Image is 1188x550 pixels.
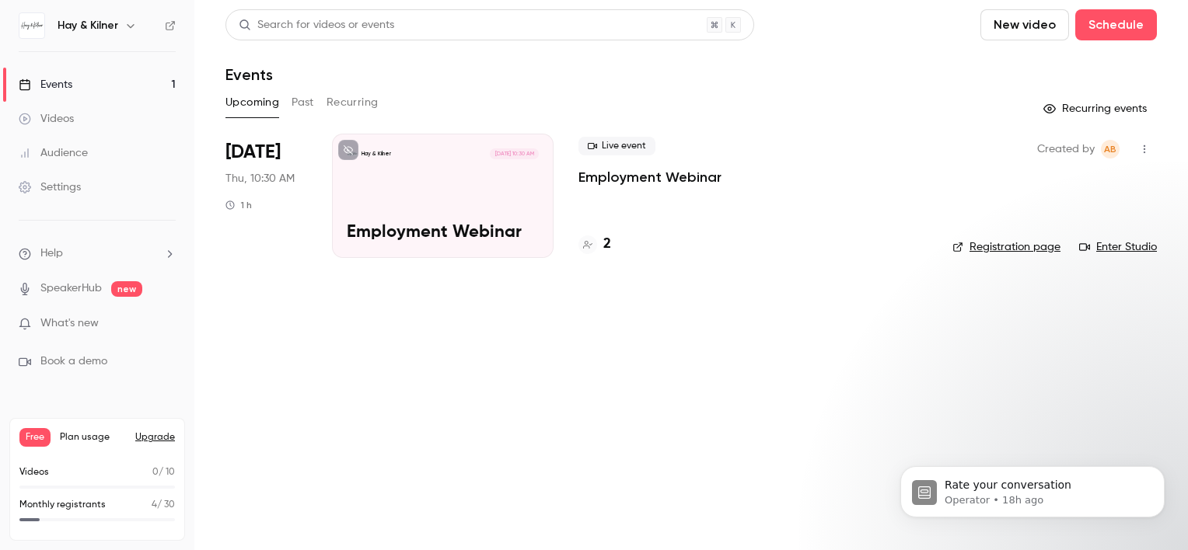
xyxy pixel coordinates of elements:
[1037,140,1095,158] span: Created by
[40,353,107,370] span: Book a demo
[19,465,49,479] p: Videos
[40,280,102,297] a: SpeakerHub
[327,90,379,115] button: Recurring
[225,90,279,115] button: Upcoming
[152,465,175,479] p: / 10
[152,498,175,512] p: / 30
[1104,140,1116,158] span: AB
[1079,239,1157,255] a: Enter Studio
[225,134,307,258] div: Oct 9 Thu, 10:30 AM (Europe/London)
[225,199,252,211] div: 1 h
[19,498,106,512] p: Monthly registrants
[225,65,273,84] h1: Events
[19,428,51,447] span: Free
[1101,140,1120,158] span: Ashley Briggs
[19,111,74,127] div: Videos
[362,150,391,158] p: Hay & Kilner
[603,234,611,255] h4: 2
[578,137,655,155] span: Live event
[60,431,126,444] span: Plan usage
[292,90,314,115] button: Past
[347,223,539,243] p: Employment Webinar
[19,145,88,161] div: Audience
[40,315,99,332] span: What's new
[332,134,554,258] a: Employment WebinarHay & Kilner[DATE] 10:30 AMEmployment Webinar
[19,77,72,92] div: Events
[19,13,44,38] img: Hay & Kilner
[19,179,81,195] div: Settings
[152,500,157,510] span: 4
[152,468,159,477] span: 0
[1036,96,1157,121] button: Recurring events
[578,168,722,186] a: Employment Webinar
[980,9,1069,40] button: New video
[225,140,281,165] span: [DATE]
[111,281,142,297] span: new
[578,234,611,255] a: 2
[877,433,1188,542] iframe: Intercom notifications message
[225,171,295,186] span: Thu, 10:30 AM
[1075,9,1157,40] button: Schedule
[952,239,1060,255] a: Registration page
[19,245,176,262] li: help-dropdown-opener
[239,17,394,33] div: Search for videos or events
[58,18,118,33] h6: Hay & Kilner
[135,431,175,444] button: Upgrade
[490,148,538,159] span: [DATE] 10:30 AM
[40,245,63,262] span: Help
